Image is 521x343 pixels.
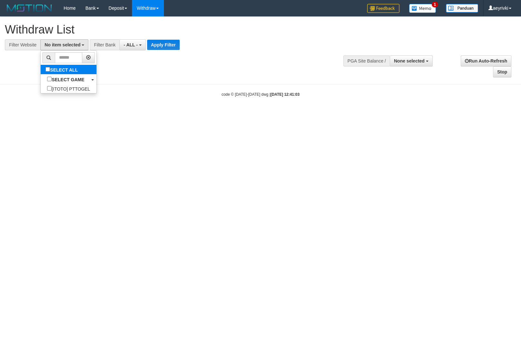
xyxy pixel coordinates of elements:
[5,23,341,36] h1: Withdraw List
[45,67,50,72] input: SELECT ALL
[461,55,511,66] a: Run Auto-Refresh
[119,39,145,50] button: - ALL -
[47,77,52,81] input: SELECT GAME
[493,66,511,77] a: Stop
[409,4,436,13] img: Button%20Memo.svg
[222,92,300,97] small: code © [DATE]-[DATE] dwg |
[446,4,478,13] img: panduan.png
[394,58,425,64] span: None selected
[52,77,84,82] b: SELECT GAME
[5,3,54,13] img: MOTION_logo.png
[90,39,119,50] div: Filter Bank
[270,92,299,97] strong: [DATE] 12:41:03
[367,4,399,13] img: Feedback.jpg
[124,42,138,47] span: - ALL -
[147,40,180,50] button: Apply Filter
[40,39,88,50] button: No item selected
[343,55,390,66] div: PGA Site Balance /
[41,65,84,74] label: SELECT ALL
[41,74,96,84] a: SELECT GAME
[390,55,433,66] button: None selected
[45,42,80,47] span: No item selected
[47,86,52,91] input: [ITOTO] PTTOGEL
[41,84,96,93] label: [ITOTO] PTTOGEL
[432,2,438,7] span: 1
[5,39,40,50] div: Filter Website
